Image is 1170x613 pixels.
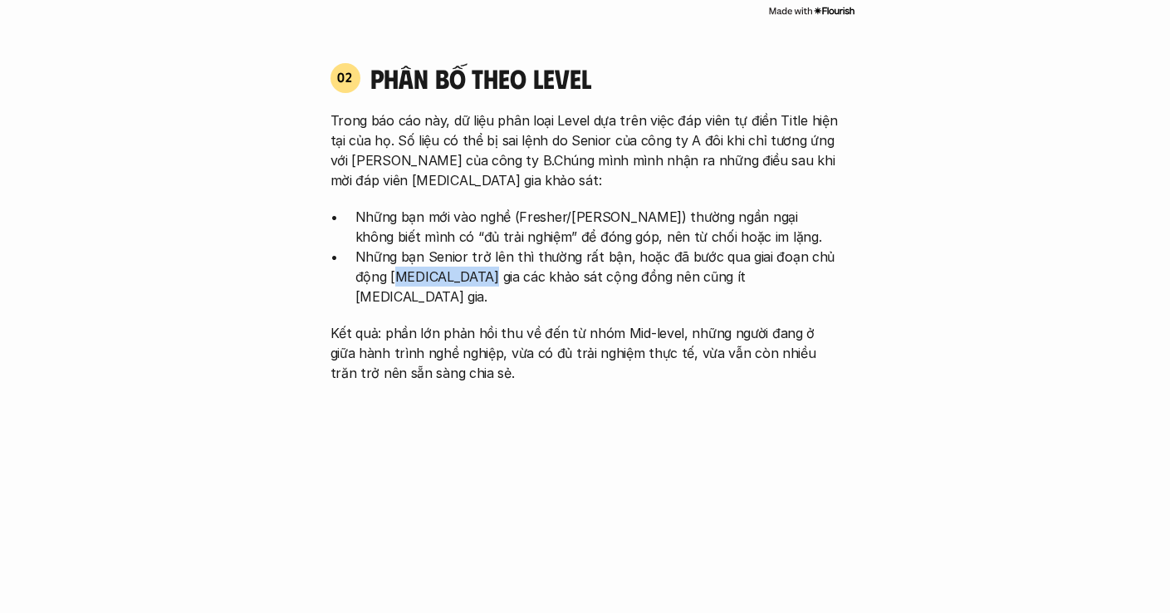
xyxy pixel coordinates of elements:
p: Trong báo cáo này, dữ liệu phân loại Level dựa trên việc đáp viên tự điền Title hiện tại của họ. ... [330,110,840,190]
img: Made with Flourish [768,4,855,17]
p: Kết quả: phần lớn phản hồi thu về đến từ nhóm Mid-level, những người đang ở giữa hành trình nghề ... [330,323,840,383]
p: Những bạn mới vào nghề (Fresher/[PERSON_NAME]) thường ngần ngại không biết mình có “đủ trải nghiệ... [355,207,840,247]
p: Những bạn Senior trở lên thì thường rất bận, hoặc đã bước qua giai đoạn chủ động [MEDICAL_DATA] g... [355,247,840,306]
p: 02 [337,71,353,84]
h4: phân bố theo Level [370,62,840,94]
